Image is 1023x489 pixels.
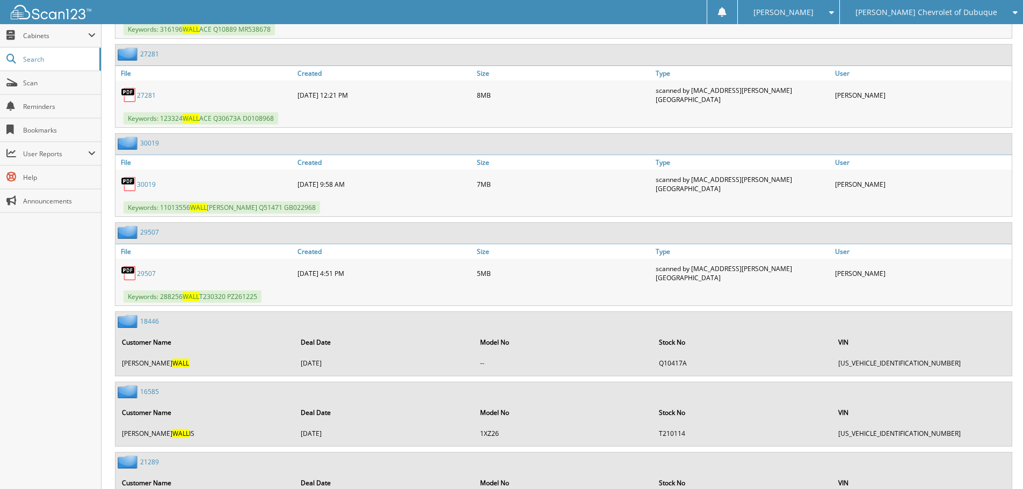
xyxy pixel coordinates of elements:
th: Customer Name [117,331,294,353]
a: User [832,66,1012,81]
th: VIN [833,331,1011,353]
a: Type [653,244,832,259]
td: Q10417A [654,354,831,372]
th: Customer Name [117,402,294,424]
img: folder2.png [118,455,140,469]
td: [DATE] [295,354,473,372]
td: [PERSON_NAME] [117,354,294,372]
span: Keywords: 316196 ACE Q10889 MR538678 [124,23,275,35]
span: WALL [190,203,207,212]
a: 29507 [140,228,159,237]
a: User [832,155,1012,170]
span: WALL [183,292,199,301]
span: WALL [172,429,189,438]
img: folder2.png [118,315,140,328]
div: [DATE] 12:21 PM [295,83,474,107]
th: Stock No [654,331,831,353]
a: 30019 [137,180,156,189]
a: Size [474,244,654,259]
div: 7MB [474,172,654,196]
td: [DATE] [295,425,473,442]
th: Stock No [654,402,831,424]
img: PDF.png [121,87,137,103]
img: PDF.png [121,265,137,281]
div: scanned by [MAC_ADDRESS][PERSON_NAME][GEOGRAPHIC_DATA] [653,261,832,285]
th: Model No [475,331,652,353]
div: scanned by [MAC_ADDRESS][PERSON_NAME][GEOGRAPHIC_DATA] [653,172,832,196]
td: [US_VEHICLE_IDENTIFICATION_NUMBER] [833,354,1011,372]
a: Created [295,155,474,170]
span: Keywords: 288256 T230320 PZ261225 [124,290,262,303]
span: Help [23,173,96,182]
a: Size [474,66,654,81]
a: 27281 [137,91,156,100]
a: Type [653,155,832,170]
span: Announcements [23,196,96,206]
img: folder2.png [118,47,140,61]
img: folder2.png [118,385,140,398]
th: Model No [475,402,652,424]
a: File [115,66,295,81]
span: [PERSON_NAME] Chevrolet of Dubuque [855,9,997,16]
span: [PERSON_NAME] [753,9,814,16]
span: Keywords: 123324 ACE Q30673A D0108968 [124,112,278,125]
span: Cabinets [23,31,88,40]
span: Keywords: 11013556 [PERSON_NAME] Q51471 GB022968 [124,201,320,214]
td: 1XZ26 [475,425,652,442]
div: 8MB [474,83,654,107]
iframe: Chat Widget [969,437,1023,489]
div: scanned by [MAC_ADDRESS][PERSON_NAME][GEOGRAPHIC_DATA] [653,83,832,107]
div: [DATE] 9:58 AM [295,172,474,196]
td: [PERSON_NAME] IS [117,425,294,442]
span: Search [23,55,94,64]
a: 16585 [140,387,159,396]
img: scan123-logo-white.svg [11,5,91,19]
td: -- [475,354,652,372]
td: [US_VEHICLE_IDENTIFICATION_NUMBER] [833,425,1011,442]
a: 27281 [140,49,159,59]
span: Scan [23,78,96,87]
a: 21289 [140,457,159,466]
th: VIN [833,402,1011,424]
span: WALL [172,359,189,368]
a: Created [295,66,474,81]
a: User [832,244,1012,259]
img: PDF.png [121,176,137,192]
div: 5MB [474,261,654,285]
th: Deal Date [295,331,473,353]
th: Deal Date [295,402,473,424]
a: Type [653,66,832,81]
a: 29507 [137,269,156,278]
img: folder2.png [118,225,140,239]
span: Reminders [23,102,96,111]
span: WALL [183,25,199,34]
td: T210114 [654,425,831,442]
span: User Reports [23,149,88,158]
span: WALL [183,114,199,123]
div: [PERSON_NAME] [832,261,1012,285]
div: [PERSON_NAME] [832,172,1012,196]
a: 30019 [140,138,159,148]
a: 18446 [140,317,159,326]
a: Size [474,155,654,170]
a: File [115,155,295,170]
img: folder2.png [118,136,140,150]
a: File [115,244,295,259]
div: [PERSON_NAME] [832,83,1012,107]
span: Bookmarks [23,126,96,135]
a: Created [295,244,474,259]
div: [DATE] 4:51 PM [295,261,474,285]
